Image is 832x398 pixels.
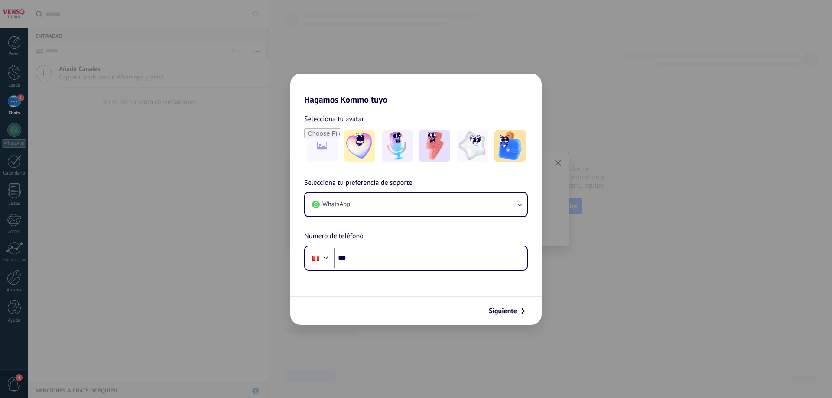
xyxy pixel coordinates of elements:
[485,304,529,318] button: Siguiente
[382,130,413,162] img: -2.jpeg
[322,200,350,209] span: WhatsApp
[304,178,413,189] span: Selecciona tu preferencia de soporte
[419,130,450,162] img: -3.jpeg
[457,130,488,162] img: -4.jpeg
[304,231,364,242] span: Número de teléfono
[494,130,526,162] img: -5.jpeg
[308,249,324,267] div: Peru: + 51
[344,130,375,162] img: -1.jpeg
[290,74,542,105] h2: Hagamos Kommo tuyo
[304,113,364,125] span: Selecciona tu avatar
[305,193,527,216] button: WhatsApp
[489,308,517,314] span: Siguiente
